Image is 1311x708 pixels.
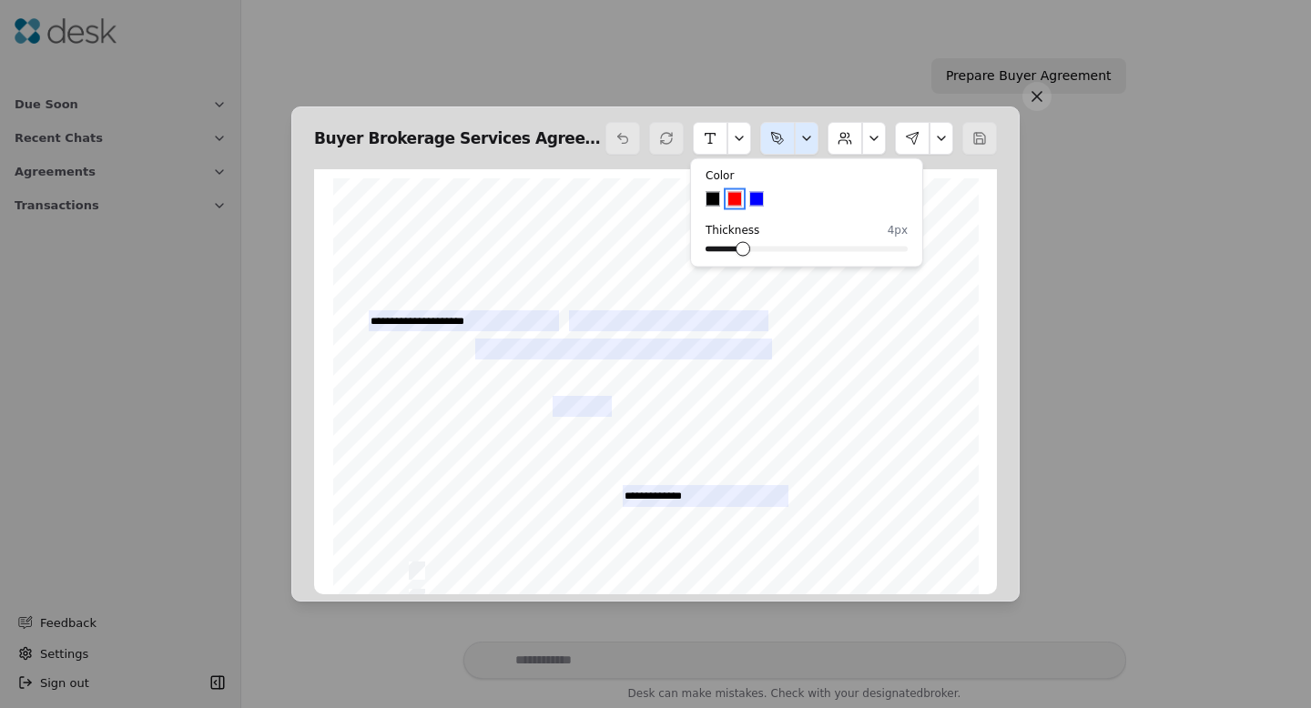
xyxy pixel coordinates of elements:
button: Select color #FF0000 [727,192,742,207]
button: Select color #000000 [706,192,720,207]
h4: Thickness [706,221,759,239]
span: 4 px [888,221,908,239]
h2: Buyer Brokerage Services Agreement [314,126,602,151]
h4: Color [706,167,908,185]
button: Select color #0000FF [749,192,764,207]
